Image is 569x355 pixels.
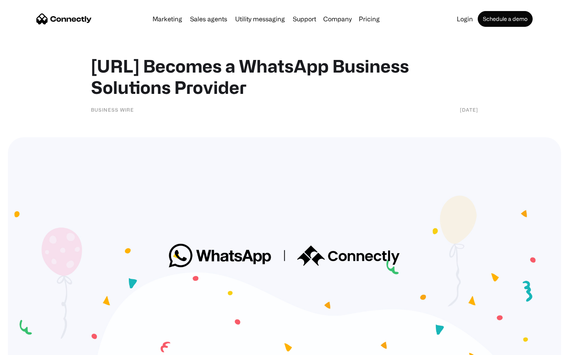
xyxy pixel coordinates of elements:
aside: Language selected: English [8,341,47,352]
ul: Language list [16,341,47,352]
a: Support [290,16,319,22]
div: [DATE] [460,106,478,114]
a: Sales agents [187,16,230,22]
div: Business Wire [91,106,134,114]
h1: [URL] Becomes a WhatsApp Business Solutions Provider [91,55,478,98]
a: Schedule a demo [478,11,533,27]
div: Company [323,13,352,24]
a: Pricing [356,16,383,22]
a: Utility messaging [232,16,288,22]
a: Login [454,16,476,22]
a: Marketing [149,16,185,22]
